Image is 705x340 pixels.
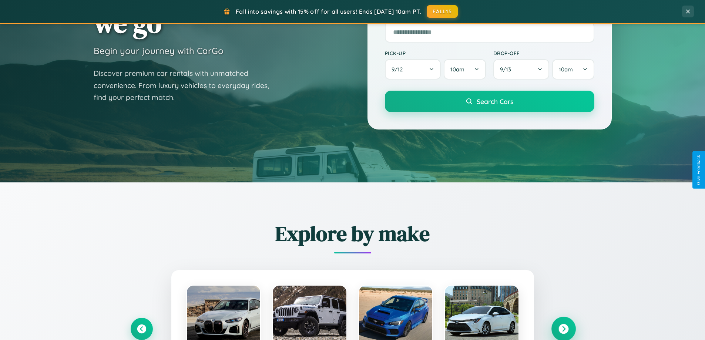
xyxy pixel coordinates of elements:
button: 10am [444,59,486,80]
button: Search Cars [385,91,594,112]
span: 9 / 13 [500,66,515,73]
div: Give Feedback [696,155,701,185]
p: Discover premium car rentals with unmatched convenience. From luxury vehicles to everyday rides, ... [94,67,279,104]
span: Search Cars [477,97,513,105]
button: 10am [552,59,594,80]
button: 9/12 [385,59,441,80]
span: 10am [450,66,464,73]
label: Pick-up [385,50,486,56]
h2: Explore by make [131,219,575,248]
button: 9/13 [493,59,550,80]
span: 10am [559,66,573,73]
span: 9 / 12 [392,66,406,73]
label: Drop-off [493,50,594,56]
h3: Begin your journey with CarGo [94,45,224,56]
span: Fall into savings with 15% off for all users! Ends [DATE] 10am PT. [236,8,421,15]
button: FALL15 [427,5,458,18]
